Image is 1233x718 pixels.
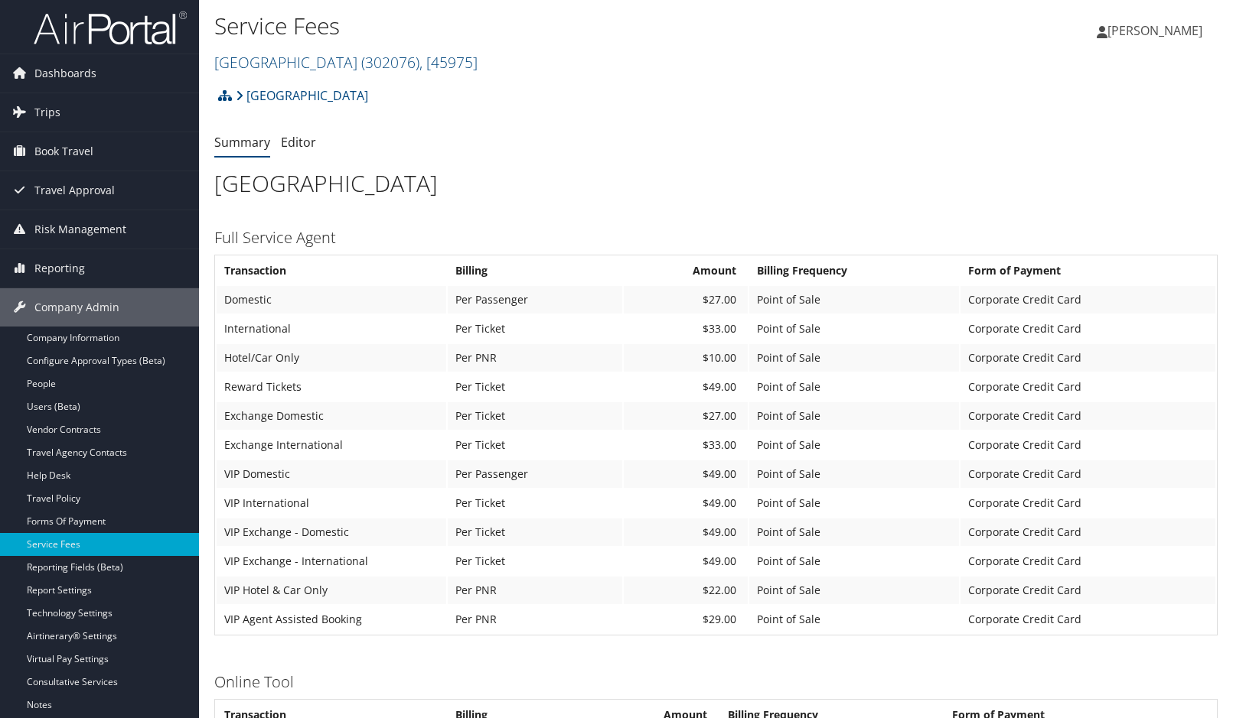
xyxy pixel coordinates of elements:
td: Corporate Credit Card [961,577,1215,604]
td: $49.00 [624,460,749,488]
td: Corporate Credit Card [961,344,1215,372]
th: Billing [448,257,622,284]
td: Point of Sale [749,373,959,401]
td: Exchange International [217,431,446,459]
a: Summary [214,134,270,151]
td: Per Ticket [448,489,622,517]
td: Point of Sale [749,344,959,372]
td: Point of Sale [749,315,959,343]
td: $49.00 [624,489,749,517]
img: airportal-logo.png [34,10,187,46]
span: [PERSON_NAME] [1107,22,1202,39]
td: $22.00 [624,577,749,604]
td: Per Ticket [448,402,622,430]
h1: Service Fees [214,10,883,42]
td: VIP Exchange - Domestic [217,518,446,546]
td: VIP Exchange - International [217,547,446,575]
td: Point of Sale [749,489,959,517]
td: VIP Domestic [217,460,446,488]
td: $10.00 [624,344,749,372]
td: Corporate Credit Card [961,489,1215,517]
td: $27.00 [624,286,749,314]
td: $49.00 [624,518,749,546]
span: Travel Approval [34,171,115,210]
span: Book Travel [34,132,93,171]
td: Point of Sale [749,547,959,575]
span: , [ 45975 ] [419,52,478,73]
span: Company Admin [34,288,119,327]
td: Hotel/Car Only [217,344,446,372]
th: Billing Frequency [749,257,959,284]
th: Form of Payment [961,257,1215,284]
td: Reward Tickets [217,373,446,401]
td: Corporate Credit Card [961,315,1215,343]
td: $49.00 [624,547,749,575]
span: Trips [34,93,60,132]
td: Corporate Credit Card [961,402,1215,430]
h3: Full Service Agent [214,227,1218,249]
td: VIP Hotel & Car Only [217,577,446,604]
td: $29.00 [624,606,749,633]
th: Amount [624,257,749,284]
td: Corporate Credit Card [961,547,1215,575]
td: $33.00 [624,431,749,459]
span: ( 302076 ) [361,52,419,73]
td: VIP Agent Assisted Booking [217,606,446,633]
td: $33.00 [624,315,749,343]
td: Point of Sale [749,460,959,488]
span: Dashboards [34,54,96,93]
th: Transaction [217,257,446,284]
td: $27.00 [624,402,749,430]
td: Per PNR [448,577,622,604]
a: [PERSON_NAME] [1097,8,1218,54]
td: Per Ticket [448,518,622,546]
a: [GEOGRAPHIC_DATA] [236,80,368,111]
td: Per Ticket [448,431,622,459]
td: Point of Sale [749,606,959,633]
td: Per Passenger [448,460,622,488]
a: [GEOGRAPHIC_DATA] [214,52,478,73]
a: Editor [281,134,316,151]
td: Per PNR [448,606,622,633]
h3: Online Tool [214,671,1218,693]
td: Corporate Credit Card [961,286,1215,314]
td: International [217,315,446,343]
span: Reporting [34,249,85,288]
td: Corporate Credit Card [961,460,1215,488]
td: Corporate Credit Card [961,431,1215,459]
td: Point of Sale [749,518,959,546]
td: Per Ticket [448,315,622,343]
td: Point of Sale [749,577,959,604]
td: Corporate Credit Card [961,606,1215,633]
h1: [GEOGRAPHIC_DATA] [214,167,1218,200]
td: Corporate Credit Card [961,518,1215,546]
td: Exchange Domestic [217,402,446,430]
td: Domestic [217,286,446,314]
td: Point of Sale [749,431,959,459]
td: Per PNR [448,344,622,372]
td: Per Ticket [448,373,622,401]
span: Risk Management [34,210,126,249]
td: Per Ticket [448,547,622,575]
td: VIP International [217,489,446,517]
td: $49.00 [624,373,749,401]
td: Point of Sale [749,402,959,430]
td: Corporate Credit Card [961,373,1215,401]
td: Per Passenger [448,286,622,314]
td: Point of Sale [749,286,959,314]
